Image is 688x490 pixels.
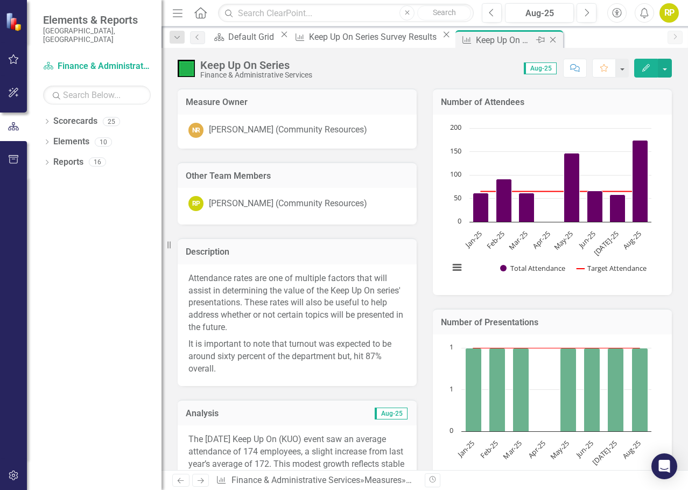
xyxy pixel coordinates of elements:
[552,229,575,252] text: May-25
[509,7,570,20] div: Aug-25
[188,336,406,375] p: It is important to note that turnout was expected to be around sixty percent of the department bu...
[587,191,603,222] path: Jun-25, 66. Total Attendance.
[43,26,151,44] small: [GEOGRAPHIC_DATA], [GEOGRAPHIC_DATA]
[450,384,453,394] text: 1
[530,229,552,250] text: Apr-25
[444,123,657,284] svg: Interactive chart
[291,30,439,44] a: Keep Up On Series Survey Results
[186,171,409,181] h3: Other Team Members
[186,247,409,257] h3: Description
[433,8,456,17] span: Search
[651,453,677,479] div: Open Intercom Messenger
[610,194,626,222] path: Jul-25, 58. Total Attendance.
[479,189,642,193] g: Target Attendance, series 2 of 2. Line with 8 data points.
[188,123,203,138] div: NR
[188,272,406,336] p: Attendance rates are one of multiple factors that will assist in determining the value of the Kee...
[621,229,643,251] text: Aug-25
[507,229,529,251] text: Mar-25
[478,438,500,460] text: Feb-25
[584,348,600,432] path: Jun-25, 1. Number of Presentations (actual).
[309,30,440,44] div: Keep Up On Series Survey Results
[501,438,524,461] text: Mar-25
[450,425,453,435] text: 0
[209,198,367,210] div: [PERSON_NAME] (Community Resources)
[209,124,367,136] div: [PERSON_NAME] (Community Resources)
[519,193,535,222] path: Mar-25, 61. Total Attendance.
[458,216,461,226] text: 0
[200,59,312,71] div: Keep Up On Series
[513,348,529,432] path: Mar-25, 1. Number of Presentations (actual).
[608,348,624,432] path: Jul-25, 1. Number of Presentations (actual).
[564,153,580,222] path: May-25, 146. Total Attendance.
[188,196,203,211] div: RP
[466,348,648,432] g: Number of Presentations (actual), series 2 of 2. Bar series with 8 bars.
[103,117,120,126] div: 25
[476,33,533,47] div: Keep Up On Series
[466,348,482,432] path: Jan-25, 1. Number of Presentations (actual).
[89,158,106,167] div: 16
[417,5,471,20] button: Search
[577,263,647,273] button: Show Target Attendance
[524,62,557,74] span: Aug-25
[496,179,512,222] path: Feb-25, 91. Total Attendance.
[450,169,461,179] text: 100
[210,30,277,44] a: Default Grid
[441,97,664,107] h3: Number of Attendees
[200,71,312,79] div: Finance & Administrative Services
[43,60,151,73] a: Finance & Administrative Services
[450,122,461,132] text: 200
[178,60,195,77] img: On Target
[505,3,574,23] button: Aug-25
[489,348,506,432] path: Feb-25, 1. Number of Presentations (actual).
[560,348,577,432] path: May-25, 1. Number of Presentations (actual).
[444,123,661,284] div: Chart. Highcharts interactive chart.
[218,4,474,23] input: Search ClearPoint...
[43,13,151,26] span: Elements & Reports
[592,229,620,257] text: [DATE]-25
[576,229,598,250] text: Jun-25
[473,140,648,222] g: Total Attendance, series 1 of 2. Bar series with 8 bars.
[53,115,97,128] a: Scorecards
[450,342,453,352] text: 1
[462,229,484,250] text: Jan-25
[228,30,277,44] div: Default Grid
[53,136,89,148] a: Elements
[620,438,643,461] text: Aug-25
[526,438,547,460] text: Apr-25
[473,193,489,222] path: Jan-25, 62. Total Attendance.
[659,3,679,23] button: RP
[186,97,409,107] h3: Measure Owner
[216,474,417,487] div: » »
[231,475,360,485] a: Finance & Administrative Services
[450,260,465,275] button: View chart menu, Chart
[454,193,461,202] text: 50
[364,475,402,485] a: Measures
[573,438,595,460] text: Jun-25
[500,263,565,273] button: Show Total Attendance
[441,318,664,327] h3: Number of Presentations
[95,137,112,146] div: 10
[548,438,571,461] text: May-25
[450,146,461,156] text: 150
[375,408,408,419] span: Aug-25
[485,229,507,251] text: Feb-25
[186,409,296,418] h3: Analysis
[590,438,619,467] text: [DATE]-25
[472,346,642,350] g: Number of Presentations (target), series 1 of 2. Line with 8 data points.
[633,140,648,222] path: Aug-25, 174. Total Attendance.
[43,86,151,104] input: Search Below...
[5,12,24,31] img: ClearPoint Strategy
[53,156,83,169] a: Reports
[455,438,476,460] text: Jan-25
[632,348,648,432] path: Aug-25, 1. Number of Presentations (actual).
